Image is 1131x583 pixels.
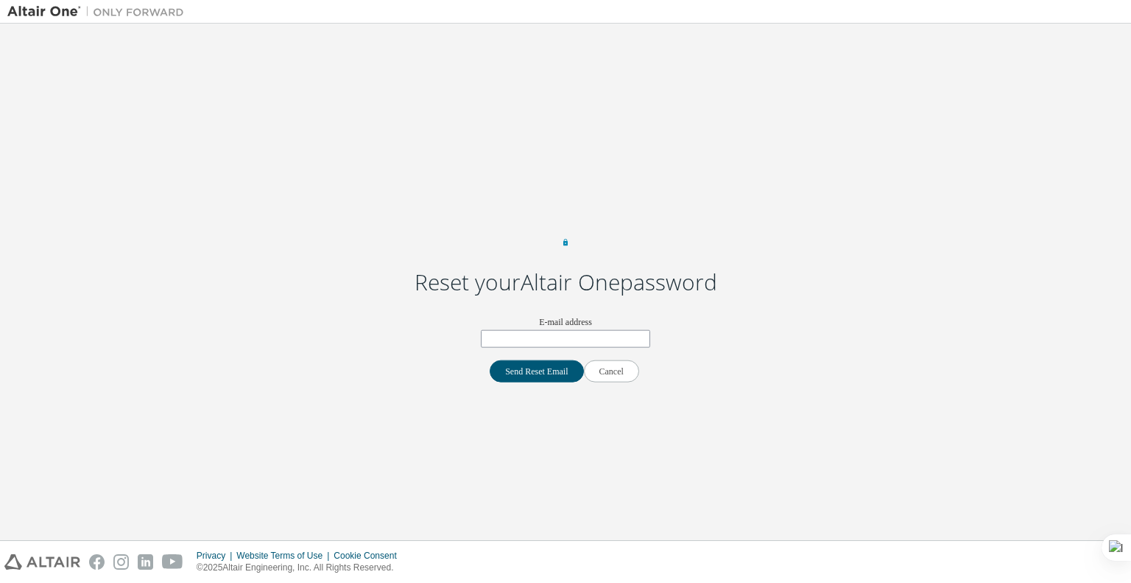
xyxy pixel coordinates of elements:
div: Cookie Consent [334,550,405,562]
div: Website Terms of Use [236,550,334,562]
h2: Reset your Altair One password [411,268,720,297]
label: E-mail address [481,315,650,327]
img: altair_logo.svg [4,554,80,570]
img: instagram.svg [113,554,129,570]
img: Altair One [7,4,191,19]
button: Cancel [584,360,639,383]
p: © 2025 Altair Engineering, Inc. All Rights Reserved. [197,562,406,574]
div: Privacy [197,550,236,562]
img: linkedin.svg [138,554,153,570]
img: facebook.svg [89,554,105,570]
button: Send Reset Email [490,360,583,383]
img: youtube.svg [162,554,183,570]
